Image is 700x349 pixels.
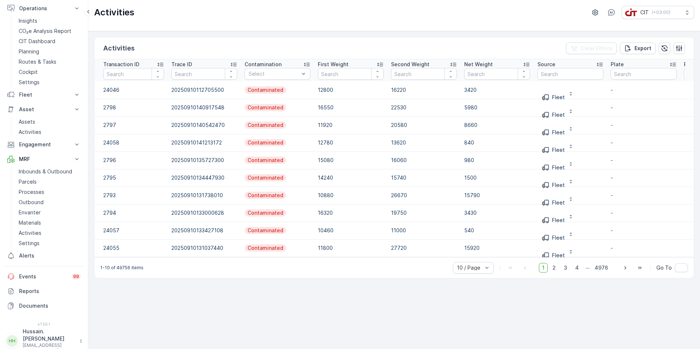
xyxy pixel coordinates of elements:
p: 1500 [464,174,530,181]
p: Alerts [19,252,81,259]
button: Engagement [4,137,83,152]
p: 8660 [464,121,530,129]
p: ( +03:00 ) [652,10,670,15]
input: Search [464,68,530,80]
p: ... [585,263,590,273]
input: Search [537,68,603,80]
p: 3430 [464,209,530,217]
p: Engagement [19,141,69,148]
p: 14240 [318,174,384,181]
p: Routes & Tasks [19,58,56,65]
td: - [607,99,680,116]
div: Fleet [542,252,565,259]
td: - [607,204,680,222]
p: Settings [19,79,40,86]
p: Clear Filters [581,45,612,52]
div: Fleet [542,146,565,154]
p: 3420 [464,86,530,94]
p: Documents [19,302,81,309]
p: Second Weight [391,61,429,68]
a: Settings [16,77,83,87]
input: Search [103,68,164,80]
a: Reports [4,284,83,299]
button: Export [620,42,656,54]
span: 2 [549,263,559,273]
p: 840 [464,139,530,146]
p: Planning [19,48,39,55]
a: Documents [4,299,83,313]
p: 15740 [391,174,457,181]
p: Contaminated [247,244,284,252]
p: Inbounds & Outbound [19,168,72,175]
p: 2798 [103,104,164,111]
div: Fleet [542,111,565,119]
p: Export [634,45,651,52]
p: Activities [19,229,41,237]
p: 980 [464,157,530,164]
input: Search [391,68,457,80]
p: 16550 [318,104,384,111]
p: 540 [464,227,530,234]
button: Fleet [537,84,578,96]
p: 99 [73,274,79,279]
p: 11920 [318,121,384,129]
p: 10460 [318,227,384,234]
a: Activities [16,228,83,238]
button: Fleet [537,225,578,236]
p: Insights [19,17,37,25]
p: 2794 [103,209,164,217]
button: Operations [4,1,83,16]
p: 12800 [318,86,384,94]
button: Fleet [537,207,578,219]
p: Contaminated [247,121,284,129]
p: Plate [611,61,624,68]
p: 26670 [391,192,457,199]
p: 20250910135727300 [171,157,237,164]
p: 12780 [318,139,384,146]
p: 20580 [391,121,457,129]
p: 24055 [103,244,164,252]
div: Fleet [542,199,565,206]
p: 24057 [103,227,164,234]
button: Fleet [537,102,578,113]
p: Settings [19,240,40,247]
span: Go To [656,264,672,271]
img: cit-logo_pOk6rL0.png [625,8,637,16]
button: Asset [4,102,83,117]
input: Search [171,68,237,80]
a: Assets [16,117,83,127]
p: 19750 [391,209,457,217]
button: CIT(+03:00) [622,6,694,19]
p: Cockpit [19,68,38,76]
p: 20250910133427108 [171,227,237,234]
div: Fleet [542,94,565,101]
span: 4976 [591,263,611,273]
p: 20250910131738010 [171,192,237,199]
p: 2793 [103,192,164,199]
p: Contaminated [247,209,284,217]
p: Contaminated [247,157,284,164]
p: Assets [19,118,35,125]
input: Search [611,68,677,80]
p: Contaminated [247,174,284,181]
p: Processes [19,188,44,196]
p: 15920 [464,244,530,252]
p: CO₂e Analysis Report [19,27,71,35]
span: v 1.50.1 [4,322,83,326]
input: Search [318,68,384,80]
p: 22530 [391,104,457,111]
p: 13620 [391,139,457,146]
p: 10880 [318,192,384,199]
p: Net Weight [464,61,493,68]
button: Fleet [537,154,578,166]
td: - [607,134,680,151]
p: Events [19,273,67,280]
a: Cockpit [16,67,83,77]
button: Clear Filters [566,42,617,54]
p: 16060 [391,157,457,164]
p: Contaminated [247,139,284,146]
p: Contaminated [247,192,284,199]
a: Parcels [16,177,83,187]
p: Contaminated [247,86,284,94]
p: CIT [640,9,649,16]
